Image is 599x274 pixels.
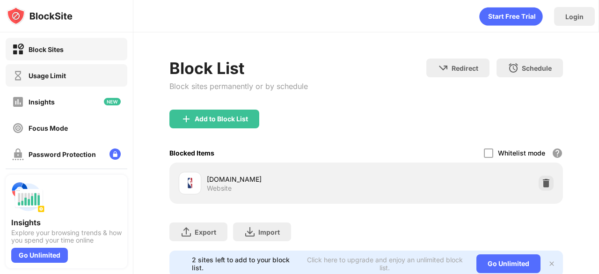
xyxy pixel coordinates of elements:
[12,70,24,81] img: time-usage-off.svg
[29,124,68,132] div: Focus Mode
[29,98,55,106] div: Insights
[184,178,196,189] img: favicons
[548,260,555,267] img: x-button.svg
[304,256,465,272] div: Click here to upgrade and enjoy an unlimited block list.
[169,59,308,78] div: Block List
[565,13,584,21] div: Login
[29,72,66,80] div: Usage Limit
[522,64,552,72] div: Schedule
[258,228,280,236] div: Import
[207,174,366,184] div: [DOMAIN_NAME]
[11,218,122,227] div: Insights
[192,256,299,272] div: 2 sites left to add to your block list.
[12,96,24,108] img: insights-off.svg
[169,149,214,157] div: Blocked Items
[11,248,68,263] div: Go Unlimited
[29,150,96,158] div: Password Protection
[29,45,64,53] div: Block Sites
[104,98,121,105] img: new-icon.svg
[12,122,24,134] img: focus-off.svg
[12,44,24,55] img: block-on.svg
[110,148,121,160] img: lock-menu.svg
[452,64,478,72] div: Redirect
[169,81,308,91] div: Block sites permanently or by schedule
[11,229,122,244] div: Explore your browsing trends & how you spend your time online
[195,115,248,123] div: Add to Block List
[195,228,216,236] div: Export
[498,149,545,157] div: Whitelist mode
[476,254,541,273] div: Go Unlimited
[207,184,232,193] div: Website
[12,148,24,160] img: password-protection-off.svg
[479,7,543,26] div: animation
[7,7,73,25] img: logo-blocksite.svg
[11,180,45,214] img: push-insights.svg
